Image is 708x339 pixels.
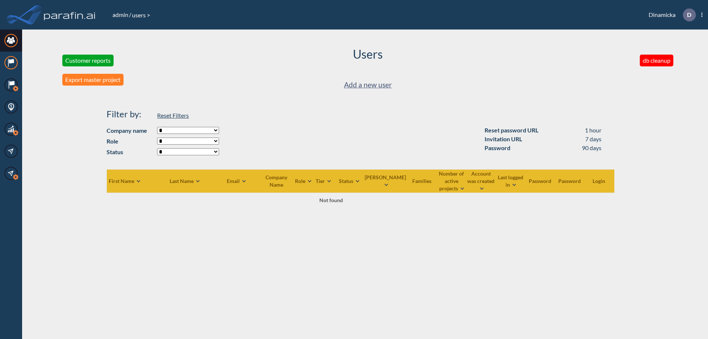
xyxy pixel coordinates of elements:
[582,143,601,152] div: 90 days
[107,137,154,146] strong: Role
[107,169,169,193] th: First Name
[496,169,526,193] th: Last logged in
[485,143,510,152] div: Password
[335,169,364,193] th: Status
[157,112,189,119] span: Reset Filters
[555,169,585,193] th: Password
[437,169,467,193] th: Number of active projects
[344,79,392,91] a: Add a new user
[485,126,538,135] div: Reset password URL
[585,126,601,135] div: 1 hour
[485,135,522,143] div: Invitation URL
[638,8,702,21] div: Dinamicka
[585,169,614,193] th: Login
[364,169,408,193] th: [PERSON_NAME]
[169,169,214,193] th: Last Name
[353,47,383,61] h2: Users
[260,169,295,193] th: Company Name
[295,169,313,193] th: Role
[585,135,601,143] div: 7 days
[107,109,154,120] h4: Filter by:
[214,169,260,193] th: Email
[62,55,114,66] button: Customer reports
[112,10,131,19] li: /
[687,11,691,18] p: D
[107,126,154,135] strong: Company name
[408,169,437,193] th: Families
[107,148,154,156] strong: Status
[62,74,124,86] button: Export master project
[467,169,496,193] th: Account was created
[107,193,555,207] td: Not found
[526,169,555,193] th: Password
[42,7,97,22] img: logo
[313,169,335,193] th: Tier
[640,55,673,66] button: db cleanup
[112,11,129,18] a: admin
[131,11,151,18] span: users >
